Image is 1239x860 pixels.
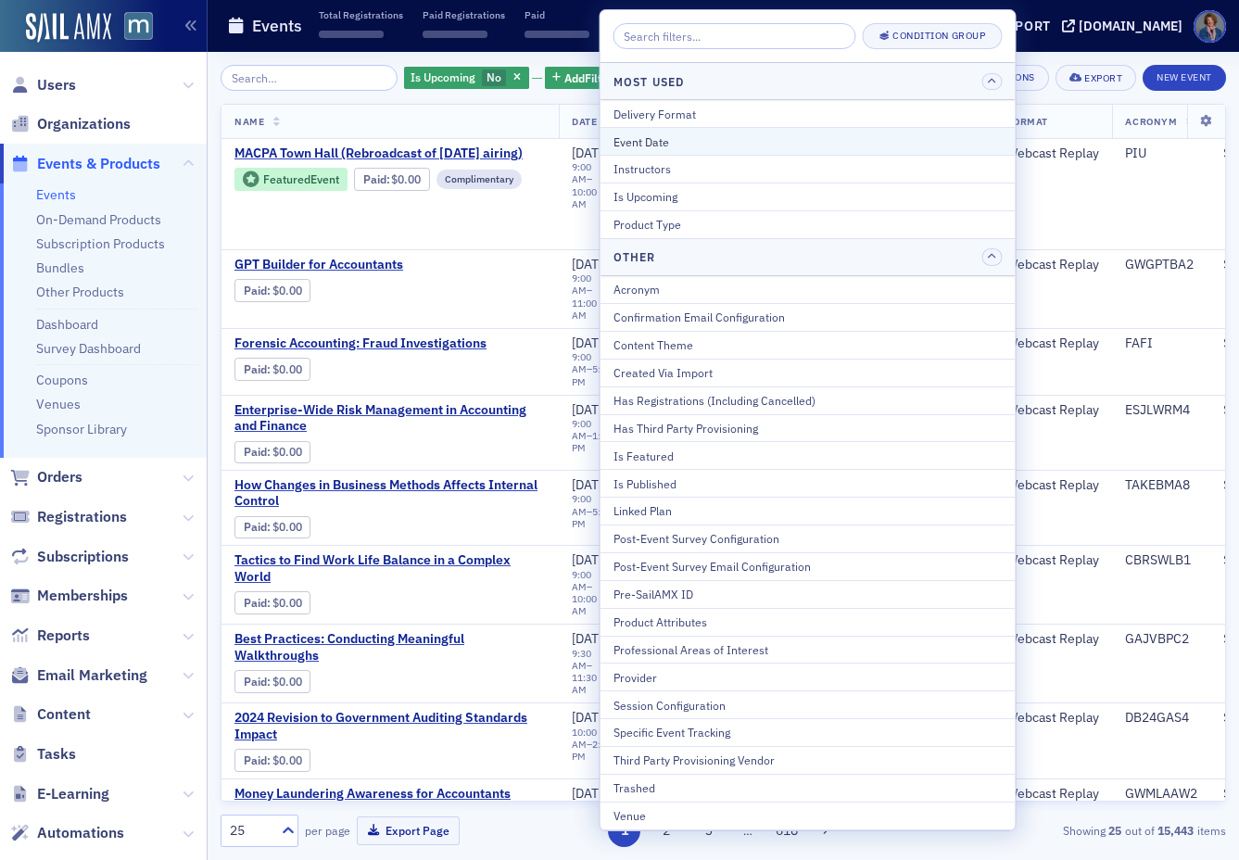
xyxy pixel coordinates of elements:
a: Forensic Accounting: Fraud Investigations [234,335,546,352]
button: Product Attributes [601,608,1016,636]
button: Acronym [601,276,1016,303]
div: Post-Event Survey Configuration [613,530,1003,547]
input: Search… [221,65,398,91]
button: Is Upcoming [601,183,1016,210]
div: Featured Event [263,174,339,184]
div: Instructors [613,160,1003,177]
a: Orders [10,467,82,487]
button: Professional Areas of Interest [601,636,1016,664]
span: Date [572,115,597,128]
div: Provider [613,669,1003,686]
div: Delivery Format [613,106,1003,122]
span: Automations [37,823,124,843]
p: Refunded [609,8,674,21]
span: Subscriptions [37,547,129,567]
a: Sponsor Library [36,421,127,437]
a: Enterprise-Wide Risk Management in Accounting and Finance [234,402,546,435]
div: Confirmation Email Configuration [613,309,1003,325]
span: E-Learning [37,784,109,804]
div: [DOMAIN_NAME] [1079,18,1182,34]
div: Session Configuration [613,697,1003,714]
span: [DATE] [572,709,610,726]
a: View Homepage [111,12,153,44]
button: Created Via Import [601,359,1016,386]
div: Support [987,18,1051,34]
span: Tasks [37,744,76,765]
time: 9:00 AM [572,160,591,185]
button: Condition Group [862,23,1002,49]
div: Paid: 39 - $0 [354,168,430,190]
div: Condition Group [892,31,985,41]
a: How Changes in Business Methods Affects Internal Control [234,477,546,510]
a: Venues [36,396,81,412]
div: Paid: 0 - $0 [234,749,310,771]
a: Content [10,704,91,725]
div: TAKEBMA8 [1125,477,1197,494]
div: Export [1084,73,1122,83]
div: – [572,418,613,454]
strong: 15,443 [1155,822,1197,839]
a: Registrations [10,507,127,527]
span: [DATE] [572,630,610,647]
button: Content Theme [601,331,1016,359]
div: Professional Areas of Interest [613,641,1003,658]
p: Total Registrations [319,8,403,21]
div: GWGPTBA2 [1125,257,1197,273]
a: Tasks [10,744,76,765]
span: Profile [1194,10,1226,43]
button: Export Page [357,816,460,845]
span: [DATE] [572,145,610,161]
span: ‌ [525,31,589,38]
a: Other Products [36,284,124,300]
div: Paid: 0 - $0 [234,591,310,613]
button: Venue [601,802,1016,829]
time: 9:00 AM [572,568,591,593]
span: : [244,445,272,459]
p: Paid [525,8,589,21]
div: Showing out of items [904,822,1226,839]
span: Events & Products [37,154,160,174]
div: PIU [1125,145,1197,162]
a: Paid [244,596,267,610]
div: Webcast Replay [1006,145,1099,162]
a: Subscription Products [36,235,165,252]
h4: Other [613,248,656,265]
span: [DATE] [572,785,610,802]
div: Webcast Replay [1006,477,1099,494]
button: Delivery Format [601,100,1016,127]
a: Paid [244,753,267,767]
span: No [487,70,501,84]
span: Email Marketing [37,665,147,686]
a: Events & Products [10,154,160,174]
div: Product Type [613,216,1003,233]
button: Instructors [601,155,1016,183]
div: Complimentary [436,170,522,188]
a: E-Learning [10,784,109,804]
div: Linked Plan [613,502,1003,519]
span: $0.00 [391,172,421,186]
p: Paid Registrations [423,8,505,21]
button: Specific Event Tracking [601,718,1016,746]
h1: Events [252,15,302,37]
div: FAFI [1125,335,1197,352]
span: [DATE] [572,401,610,418]
span: Content [37,704,91,725]
div: Product Attributes [613,613,1003,630]
div: Acronym [613,281,1003,297]
a: Organizations [10,114,131,134]
span: Memberships [37,586,128,606]
a: Tactics to Find Work Life Balance in a Complex World [234,552,546,585]
span: [DATE] [572,335,610,351]
time: 2:00 PM [572,738,612,763]
div: Paid: 0 - $0 [234,358,310,380]
button: Is Featured [601,441,1016,469]
span: Reports [37,626,90,646]
div: DB24GAS4 [1125,710,1197,727]
time: 10:00 AM [572,592,597,617]
div: Created Via Import [613,364,1003,381]
div: – [572,351,613,387]
a: Email Marketing [10,665,147,686]
div: Webcast Replay [1006,402,1099,419]
button: [DOMAIN_NAME] [1062,19,1189,32]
